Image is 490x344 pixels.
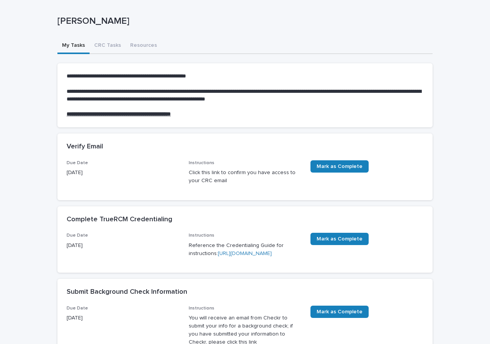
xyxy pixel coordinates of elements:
span: Mark as Complete [317,236,363,242]
h2: Verify Email [67,143,103,151]
p: [DATE] [67,242,180,250]
a: Mark as Complete [310,233,369,245]
a: Mark as Complete [310,306,369,318]
h2: Complete TrueRCM Credentialing [67,216,172,224]
a: [URL][DOMAIN_NAME] [218,251,272,256]
a: Mark as Complete [310,160,369,173]
button: My Tasks [57,38,90,54]
p: [DATE] [67,314,180,322]
span: Instructions [189,161,214,165]
h2: Submit Background Check Information [67,288,187,296]
span: Due Date [67,306,88,311]
span: Mark as Complete [317,309,363,314]
span: Mark as Complete [317,164,363,169]
button: Resources [126,38,162,54]
button: CRC Tasks [90,38,126,54]
span: Due Date [67,161,88,165]
p: Reference the Credentialing Guide for instructions: [189,242,302,258]
p: Click this link to confirm you have access to your CRC email [189,169,302,185]
span: Instructions [189,306,214,311]
p: [DATE] [67,169,180,177]
span: Instructions [189,233,214,238]
p: [PERSON_NAME] [57,16,430,27]
span: Due Date [67,233,88,238]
